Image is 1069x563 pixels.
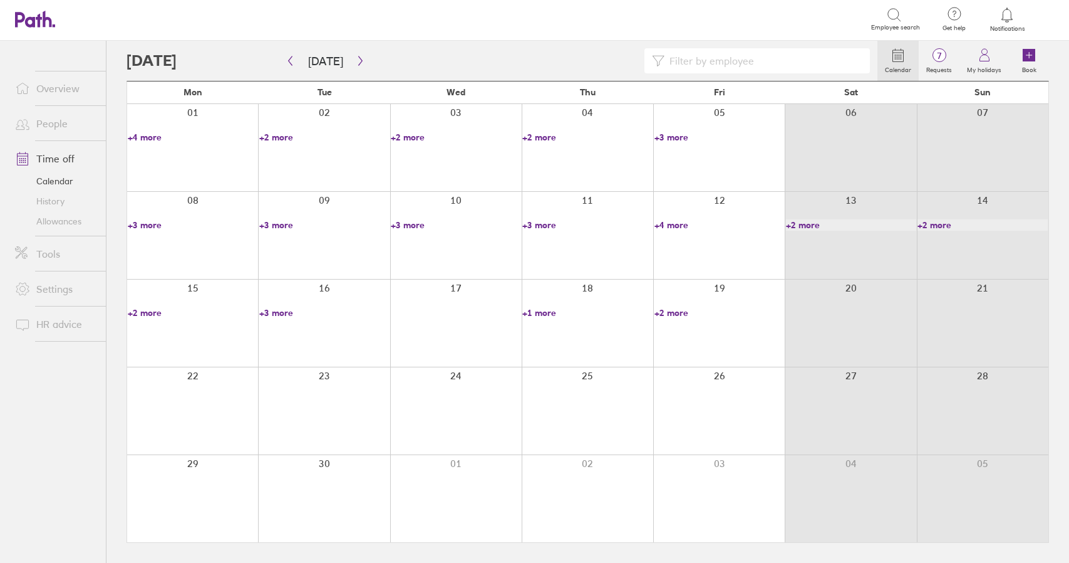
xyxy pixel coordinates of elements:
span: Fri [714,87,725,97]
label: Requests [919,63,959,74]
a: HR advice [5,312,106,337]
a: +3 more [654,132,785,143]
a: Tools [5,241,106,266]
span: Get help [934,24,974,32]
span: Thu [580,87,596,97]
label: Calendar [877,63,919,74]
a: +3 more [259,307,390,318]
a: +3 more [259,219,390,231]
a: Calendar [877,41,919,81]
span: Employee search [871,24,920,31]
div: Search [140,13,172,24]
a: Overview [5,76,106,101]
a: Settings [5,276,106,302]
a: +2 more [522,132,653,143]
span: Notifications [987,25,1028,33]
a: People [5,111,106,136]
a: History [5,191,106,211]
a: +2 more [786,219,916,231]
a: +2 more [128,307,258,318]
a: +2 more [259,132,390,143]
a: Allowances [5,211,106,231]
label: My holidays [959,63,1009,74]
a: +3 more [391,219,521,231]
a: +3 more [128,219,258,231]
a: +1 more [522,307,653,318]
a: +3 more [522,219,653,231]
span: Tue [318,87,332,97]
input: Filter by employee [664,49,862,73]
a: 7Requests [919,41,959,81]
a: My holidays [959,41,1009,81]
span: Sun [974,87,991,97]
a: +2 more [391,132,521,143]
a: Notifications [987,6,1028,33]
button: [DATE] [298,51,353,71]
span: 7 [919,51,959,61]
a: Book [1009,41,1049,81]
label: Book [1015,63,1044,74]
a: +4 more [654,219,785,231]
a: Time off [5,146,106,171]
span: Sat [844,87,858,97]
a: +2 more [654,307,785,318]
span: Wed [447,87,465,97]
a: +4 more [128,132,258,143]
a: +2 more [917,219,1048,231]
a: Calendar [5,171,106,191]
span: Mon [183,87,202,97]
